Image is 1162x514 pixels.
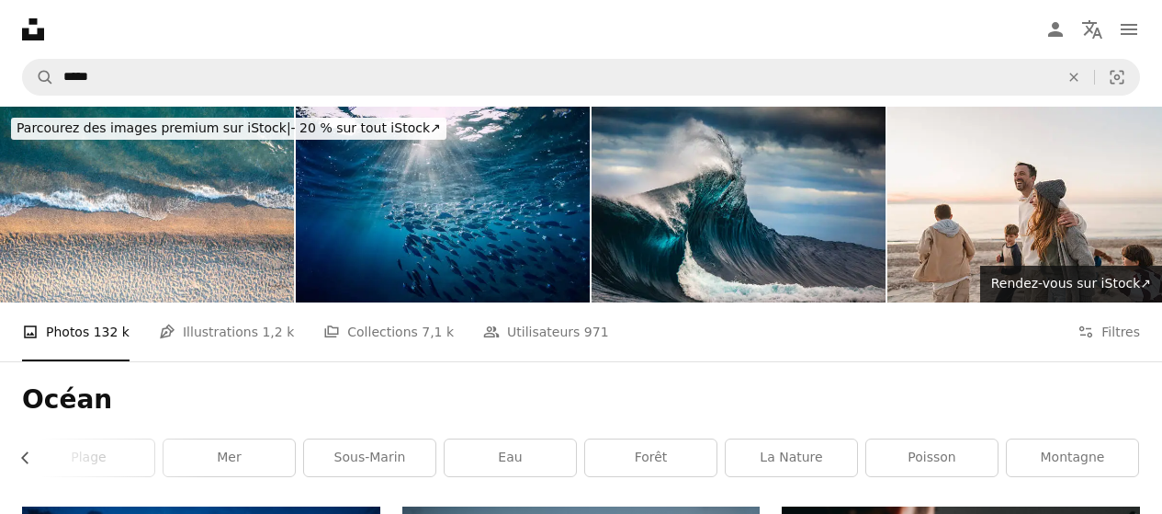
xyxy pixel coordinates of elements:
[323,303,454,361] a: Collections 7,1 k
[159,303,294,361] a: Illustrations 1,2 k
[296,107,590,303] img: Monde sauvage sous-marin avec les thons
[422,322,454,342] span: 7,1 k
[17,120,291,135] span: Parcourez des images premium sur iStock |
[22,18,44,40] a: Accueil — Unsplash
[584,322,609,342] span: 971
[22,440,42,476] button: faire défiler la liste vers la gauche
[22,383,1140,417] h1: Océan
[585,440,716,476] a: forêt
[866,440,998,476] a: poisson
[1037,11,1074,48] a: Connexion / S’inscrire
[1054,60,1094,95] button: Effacer
[164,440,295,476] a: mer
[592,107,886,303] img: Grande vague océanique puissante qui se brise au cours d’une soirée sombre et orageuse.
[445,440,576,476] a: Eau
[726,440,857,476] a: la nature
[1111,11,1147,48] button: Menu
[980,266,1162,303] a: Rendez-vous sur iStock↗
[17,120,441,135] span: - 20 % sur tout iStock ↗
[23,60,54,95] button: Rechercher sur Unsplash
[304,440,435,476] a: sous-marin
[1007,440,1138,476] a: Montagne
[1095,60,1139,95] button: Recherche de visuels
[483,303,609,361] a: Utilisateurs 971
[1074,11,1111,48] button: Langue
[22,59,1140,96] form: Rechercher des visuels sur tout le site
[991,276,1151,291] span: Rendez-vous sur iStock ↗
[23,440,154,476] a: plage
[262,322,294,342] span: 1,2 k
[1077,303,1140,361] button: Filtres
